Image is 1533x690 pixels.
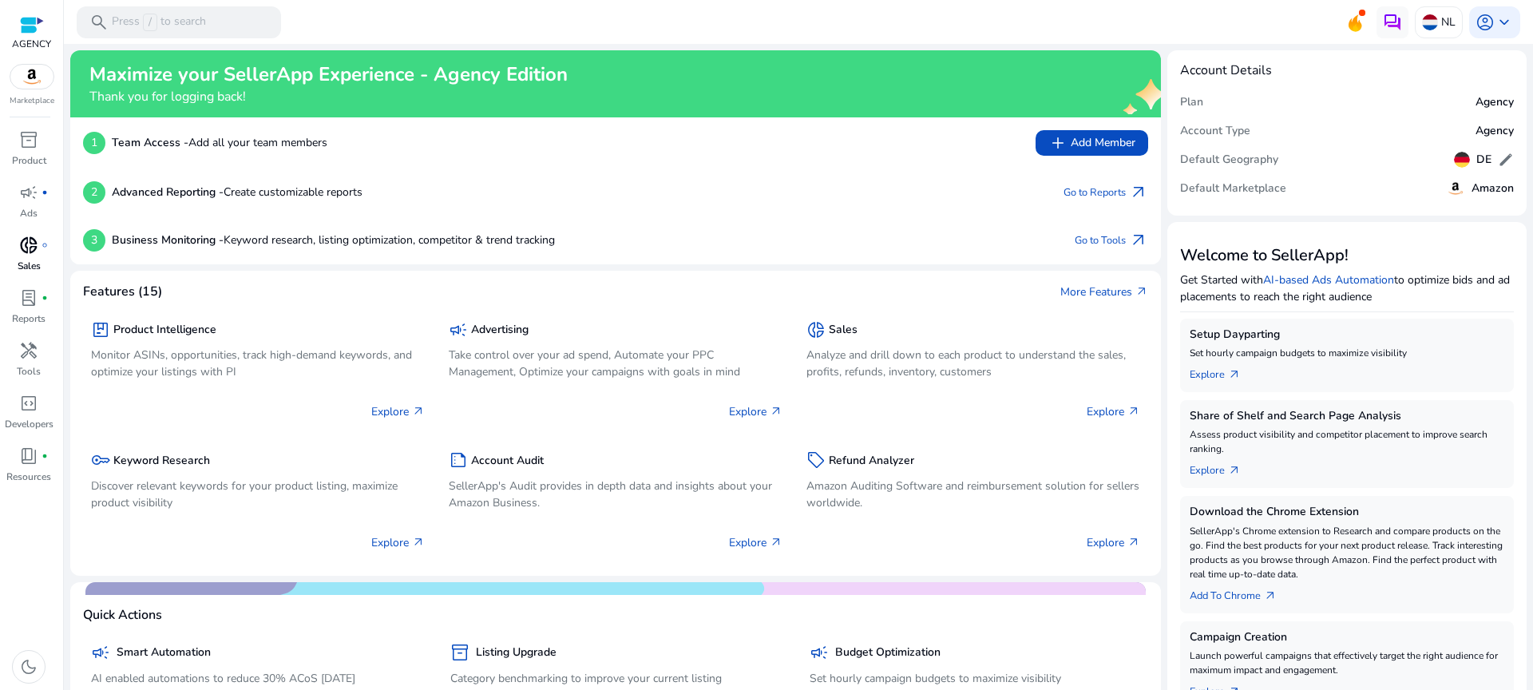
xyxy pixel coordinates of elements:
[810,643,829,662] span: campaign
[770,536,782,549] span: arrow_outward
[1129,231,1148,250] span: arrow_outward
[1064,181,1148,204] a: Go to Reportsarrow_outward
[1476,13,1495,32] span: account_circle
[1180,63,1272,78] h4: Account Details
[1129,183,1148,202] span: arrow_outward
[12,311,46,326] p: Reports
[1190,456,1254,478] a: Explorearrow_outward
[10,95,54,107] p: Marketplace
[10,65,53,89] img: amazon.svg
[1476,96,1514,109] h5: Agency
[806,347,1140,380] p: Analyze and drill down to each product to understand the sales, profits, refunds, inventory, cust...
[1495,13,1514,32] span: keyboard_arrow_down
[1087,403,1140,420] p: Explore
[1263,272,1394,287] a: AI-based Ads Automation
[42,189,48,196] span: fiber_manual_record
[117,646,211,660] h5: Smart Automation
[1075,229,1148,252] a: Go to Toolsarrow_outward
[19,657,38,676] span: dark_mode
[112,14,206,31] p: Press to search
[729,534,782,551] p: Explore
[91,670,422,687] p: AI enabled automations to reduce 30% ACoS [DATE]
[412,536,425,549] span: arrow_outward
[810,670,1140,687] p: Set hourly campaign budgets to maximize visibility
[19,394,38,413] span: code_blocks
[113,323,216,337] h5: Product Intelligence
[42,453,48,459] span: fiber_manual_record
[143,14,157,31] span: /
[1446,179,1465,198] img: amazon.svg
[112,232,224,248] b: Business Monitoring -
[12,37,51,51] p: AGENCY
[1180,182,1286,196] h5: Default Marketplace
[1441,8,1456,36] p: NL
[412,405,425,418] span: arrow_outward
[1060,284,1148,300] a: More Featuresarrow_outward
[89,89,568,105] h4: Thank you for logging back!
[91,320,110,339] span: package
[1190,506,1504,519] h5: Download the Chrome Extension
[450,643,469,662] span: inventory_2
[476,646,557,660] h5: Listing Upgrade
[1190,631,1504,644] h5: Campaign Creation
[1476,153,1491,167] h5: DE
[19,446,38,466] span: book_4
[17,364,41,379] p: Tools
[1228,464,1241,477] span: arrow_outward
[770,405,782,418] span: arrow_outward
[112,184,224,200] b: Advanced Reporting -
[806,450,826,470] span: sell
[729,403,782,420] p: Explore
[1127,405,1140,418] span: arrow_outward
[42,242,48,248] span: fiber_manual_record
[89,13,109,32] span: search
[1498,152,1514,168] span: edit
[1454,152,1470,168] img: de.svg
[1048,133,1068,153] span: add
[89,63,568,86] h2: Maximize your SellerApp Experience - Agency Edition
[371,403,425,420] p: Explore
[1190,524,1504,581] p: SellerApp's Chrome extension to Research and compare products on the go. Find the best products f...
[19,236,38,255] span: donut_small
[829,323,858,337] h5: Sales
[1180,96,1203,109] h5: Plan
[450,670,781,687] p: Category benchmarking to improve your current listing
[1190,360,1254,383] a: Explorearrow_outward
[112,135,188,150] b: Team Access -
[83,229,105,252] p: 3
[91,450,110,470] span: key
[1087,534,1140,551] p: Explore
[19,288,38,307] span: lab_profile
[1180,153,1278,167] h5: Default Geography
[449,347,782,380] p: Take control over your ad spend, Automate your PPC Management, Optimize your campaigns with goals...
[112,134,327,151] p: Add all your team members
[20,206,38,220] p: Ads
[83,181,105,204] p: 2
[91,478,425,511] p: Discover relevant keywords for your product listing, maximize product visibility
[1190,328,1504,342] h5: Setup Dayparting
[449,320,468,339] span: campaign
[91,347,425,380] p: Monitor ASINs, opportunities, track high-demand keywords, and optimize your listings with PI
[6,470,51,484] p: Resources
[449,478,782,511] p: SellerApp's Audit provides in depth data and insights about your Amazon Business.
[1135,285,1148,298] span: arrow_outward
[83,608,162,623] h4: Quick Actions
[1180,125,1250,138] h5: Account Type
[1036,130,1148,156] button: addAdd Member
[83,132,105,154] p: 1
[1472,182,1514,196] h5: Amazon
[1476,125,1514,138] h5: Agency
[112,232,555,248] p: Keyword research, listing optimization, competitor & trend tracking
[42,295,48,301] span: fiber_manual_record
[829,454,914,468] h5: Refund Analyzer
[449,450,468,470] span: summarize
[806,478,1140,511] p: Amazon Auditing Software and reimbursement solution for sellers worldwide.
[835,646,941,660] h5: Budget Optimization
[1127,536,1140,549] span: arrow_outward
[1264,589,1277,602] span: arrow_outward
[1180,246,1514,265] h3: Welcome to SellerApp!
[19,341,38,360] span: handyman
[1190,427,1504,456] p: Assess product visibility and competitor placement to improve search ranking.
[471,454,544,468] h5: Account Audit
[19,183,38,202] span: campaign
